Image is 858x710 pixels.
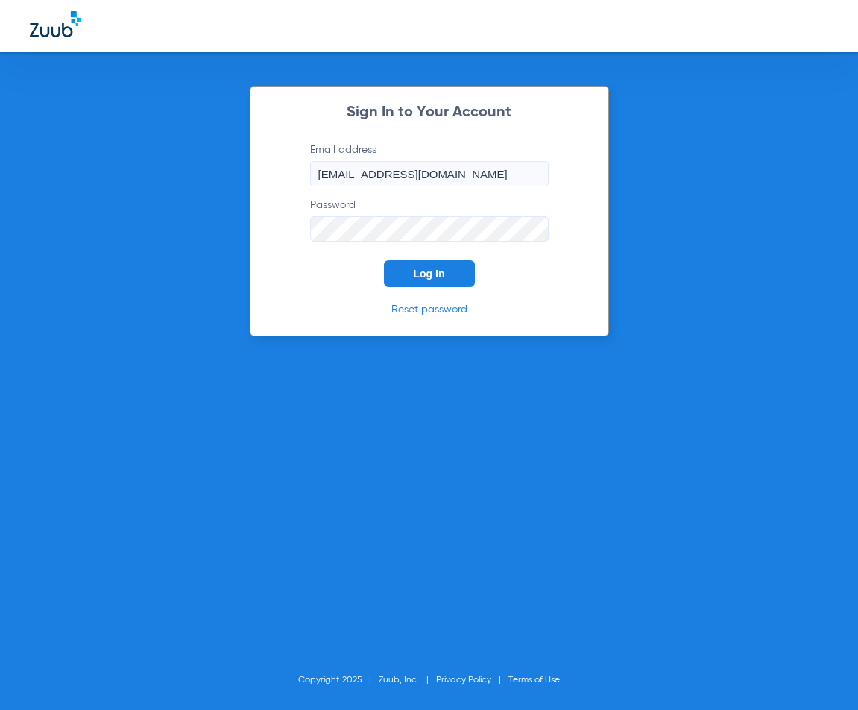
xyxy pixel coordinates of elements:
input: Password [310,216,549,242]
label: Password [310,198,549,242]
input: Email address [310,161,549,186]
a: Privacy Policy [436,676,491,685]
li: Copyright 2025 [298,673,379,688]
button: Log In [384,260,475,287]
li: Zuub, Inc. [379,673,436,688]
a: Terms of Use [508,676,560,685]
h2: Sign In to Your Account [288,105,571,120]
iframe: Chat Widget [783,638,858,710]
span: Log In [414,268,445,280]
a: Reset password [391,304,467,315]
img: Zuub Logo [30,11,81,37]
label: Email address [310,142,549,186]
